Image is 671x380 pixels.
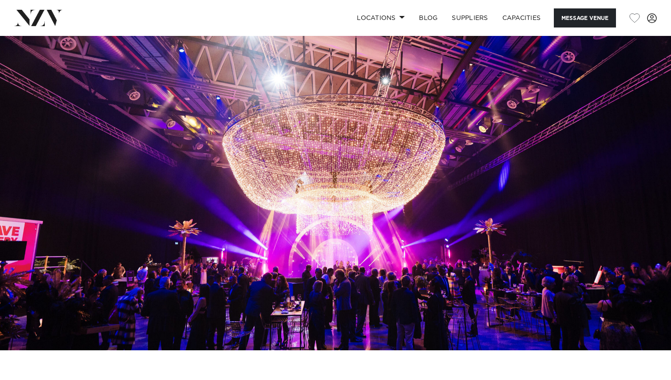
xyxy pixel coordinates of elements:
img: nzv-logo.png [14,10,63,26]
button: Message Venue [554,8,616,27]
a: BLOG [412,8,445,27]
a: SUPPLIERS [445,8,495,27]
a: Locations [350,8,412,27]
a: Capacities [495,8,548,27]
